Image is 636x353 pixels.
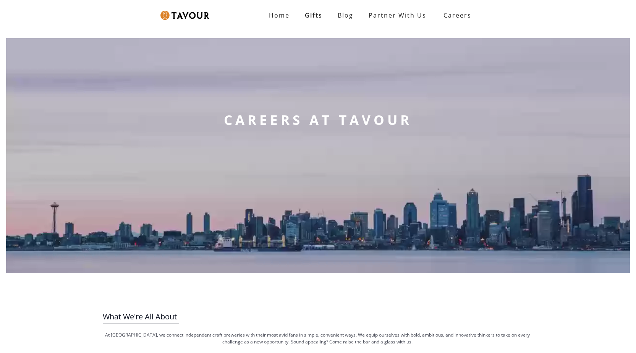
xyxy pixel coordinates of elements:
[103,332,532,345] p: At [GEOGRAPHIC_DATA], we connect independent craft breweries with their most avid fans in simple,...
[261,8,297,23] a: Home
[443,8,471,23] strong: Careers
[269,11,290,19] strong: Home
[330,8,361,23] a: Blog
[103,310,532,324] h3: What We're All About
[297,8,330,23] a: Gifts
[434,5,477,26] a: Careers
[361,8,434,23] a: partner with us
[224,111,412,129] strong: CAREERS AT TAVOUR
